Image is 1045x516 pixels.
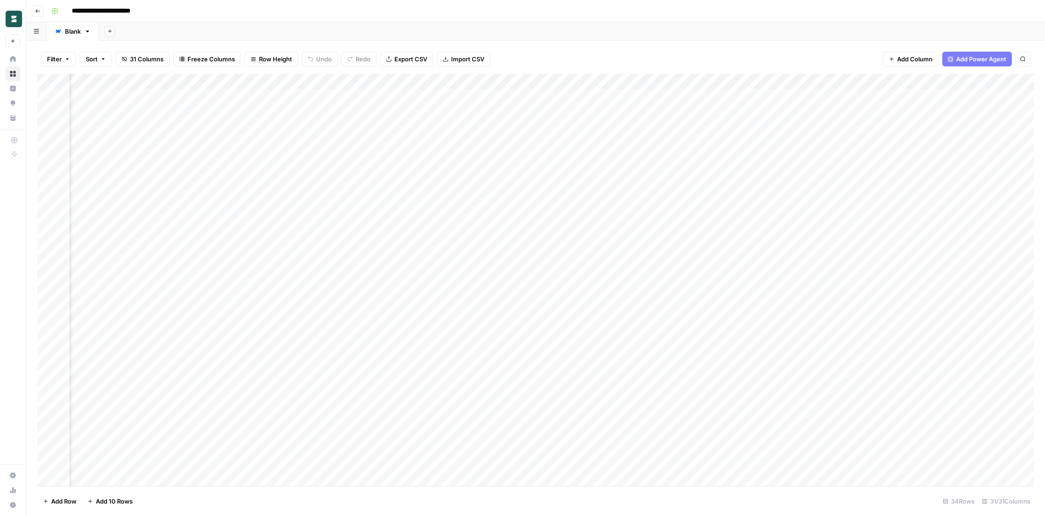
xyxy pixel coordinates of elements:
button: Freeze Columns [173,52,241,66]
button: Add Column [883,52,939,66]
span: Undo [316,54,332,64]
button: Redo [341,52,376,66]
button: Import CSV [437,52,490,66]
a: Your Data [6,111,20,125]
span: Row Height [259,54,292,64]
a: Settings [6,468,20,483]
img: Borderless Logo [6,11,22,27]
span: Filter [47,54,62,64]
a: Usage [6,483,20,498]
button: 31 Columns [116,52,170,66]
a: Opportunities [6,96,20,111]
a: Insights [6,81,20,96]
button: Undo [302,52,338,66]
button: Workspace: Borderless [6,7,20,30]
div: 31/31 Columns [978,494,1034,509]
span: Redo [356,54,370,64]
span: Add Row [51,497,76,506]
a: Home [6,52,20,66]
span: 31 Columns [130,54,164,64]
span: Add 10 Rows [96,497,133,506]
div: 34 Rows [939,494,978,509]
button: Add Row [37,494,82,509]
button: Row Height [245,52,298,66]
button: Sort [80,52,112,66]
a: Blank [47,22,99,41]
div: Blank [65,27,81,36]
span: Sort [86,54,98,64]
span: Freeze Columns [188,54,235,64]
span: Export CSV [394,54,427,64]
a: Browse [6,66,20,81]
button: Export CSV [380,52,433,66]
span: Add Column [897,54,933,64]
button: Help + Support [6,498,20,512]
button: Add Power Agent [942,52,1012,66]
button: Filter [41,52,76,66]
span: Import CSV [451,54,484,64]
span: Add Power Agent [956,54,1006,64]
button: Add 10 Rows [82,494,138,509]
